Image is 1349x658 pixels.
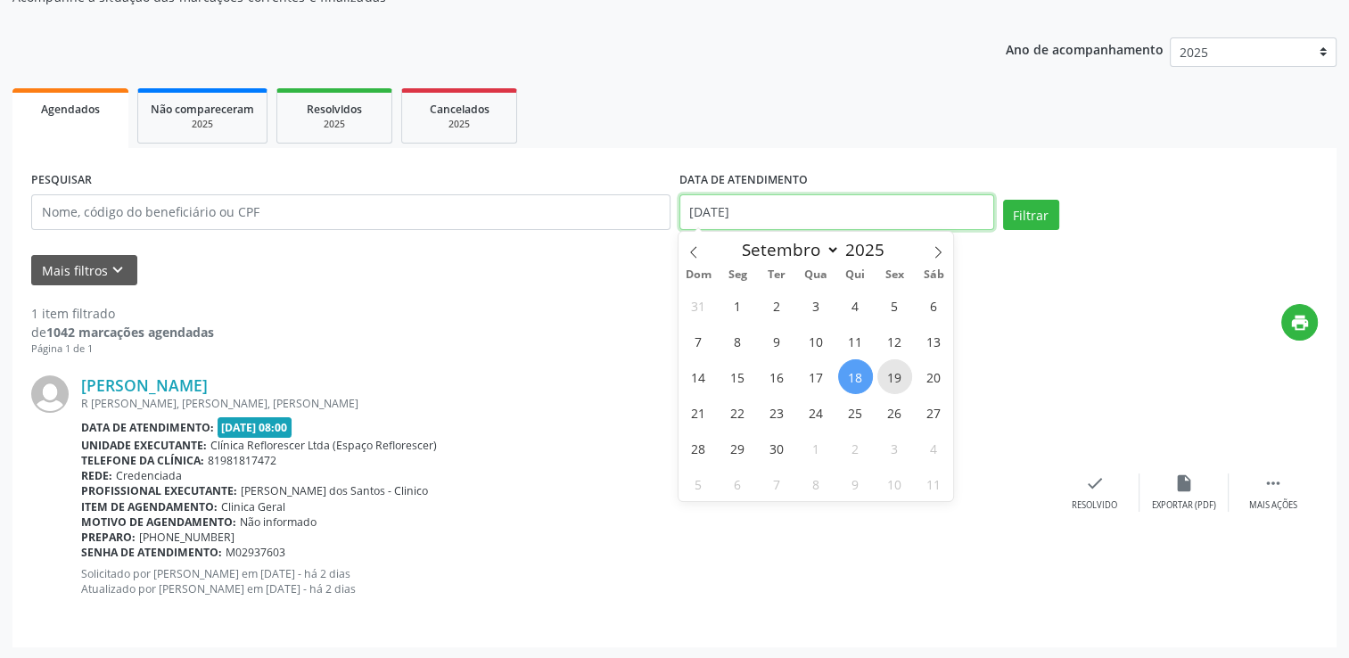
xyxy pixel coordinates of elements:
span: Clínica Reflorescer Ltda (Espaço Reflorescer) [210,438,437,453]
div: Exportar (PDF) [1152,499,1216,512]
b: Unidade executante: [81,438,207,453]
b: Profissional executante: [81,483,237,498]
button: Mais filtroskeyboard_arrow_down [31,255,137,286]
span: Setembro 29, 2025 [720,431,755,465]
i: print [1290,313,1310,333]
span: Outubro 3, 2025 [877,431,912,465]
span: Setembro 7, 2025 [681,324,716,358]
span: Qua [796,269,835,281]
span: Ter [757,269,796,281]
span: Setembro 30, 2025 [760,431,794,465]
b: Data de atendimento: [81,420,214,435]
span: Setembro 11, 2025 [838,324,873,358]
span: Outubro 9, 2025 [838,466,873,501]
span: Agendados [41,102,100,117]
span: Setembro 21, 2025 [681,395,716,430]
div: 1 item filtrado [31,304,214,323]
div: 2025 [151,118,254,131]
span: Setembro 3, 2025 [799,288,834,323]
a: [PERSON_NAME] [81,375,208,395]
b: Telefone da clínica: [81,453,204,468]
span: Setembro 1, 2025 [720,288,755,323]
div: 2025 [415,118,504,131]
span: Resolvidos [307,102,362,117]
select: Month [734,237,841,262]
span: Outubro 6, 2025 [720,466,755,501]
div: R [PERSON_NAME], [PERSON_NAME], [PERSON_NAME] [81,396,1050,411]
span: Outubro 8, 2025 [799,466,834,501]
span: Outubro 5, 2025 [681,466,716,501]
span: Setembro 24, 2025 [799,395,834,430]
div: Mais ações [1249,499,1297,512]
span: Sáb [914,269,953,281]
span: Setembro 14, 2025 [681,359,716,394]
input: Selecione um intervalo [679,194,994,230]
span: Seg [718,269,757,281]
span: Setembro 23, 2025 [760,395,794,430]
span: Clinica Geral [221,499,285,514]
span: Dom [679,269,718,281]
span: Outubro 1, 2025 [799,431,834,465]
span: 81981817472 [208,453,276,468]
span: Setembro 16, 2025 [760,359,794,394]
span: Setembro 27, 2025 [917,395,951,430]
span: Setembro 26, 2025 [877,395,912,430]
span: Setembro 10, 2025 [799,324,834,358]
i:  [1263,473,1283,493]
div: Página 1 de 1 [31,341,214,357]
span: Setembro 28, 2025 [681,431,716,465]
div: Resolvido [1072,499,1117,512]
span: [DATE] 08:00 [218,417,292,438]
span: Setembro 8, 2025 [720,324,755,358]
b: Motivo de agendamento: [81,514,236,530]
span: M02937603 [226,545,285,560]
span: Não compareceram [151,102,254,117]
strong: 1042 marcações agendadas [46,324,214,341]
i: keyboard_arrow_down [108,260,127,280]
b: Senha de atendimento: [81,545,222,560]
span: Outubro 11, 2025 [917,466,951,501]
div: 2025 [290,118,379,131]
span: Setembro 13, 2025 [917,324,951,358]
span: Setembro 5, 2025 [877,288,912,323]
span: Cancelados [430,102,489,117]
span: Setembro 12, 2025 [877,324,912,358]
span: Credenciada [116,468,182,483]
img: img [31,375,69,413]
span: Setembro 19, 2025 [877,359,912,394]
span: Setembro 6, 2025 [917,288,951,323]
span: Setembro 4, 2025 [838,288,873,323]
b: Item de agendamento: [81,499,218,514]
span: [PERSON_NAME] dos Santos - Clinico [241,483,428,498]
span: Setembro 20, 2025 [917,359,951,394]
label: DATA DE ATENDIMENTO [679,167,808,194]
p: Ano de acompanhamento [1006,37,1164,60]
span: Setembro 25, 2025 [838,395,873,430]
span: Setembro 15, 2025 [720,359,755,394]
span: Não informado [240,514,317,530]
i: insert_drive_file [1174,473,1194,493]
span: [PHONE_NUMBER] [139,530,234,545]
button: print [1281,304,1318,341]
p: Solicitado por [PERSON_NAME] em [DATE] - há 2 dias Atualizado por [PERSON_NAME] em [DATE] - há 2 ... [81,566,1050,596]
span: Setembro 22, 2025 [720,395,755,430]
div: de [31,323,214,341]
span: Outubro 4, 2025 [917,431,951,465]
input: Nome, código do beneficiário ou CPF [31,194,670,230]
span: Setembro 2, 2025 [760,288,794,323]
b: Preparo: [81,530,136,545]
button: Filtrar [1003,200,1059,230]
span: Agosto 31, 2025 [681,288,716,323]
span: Setembro 9, 2025 [760,324,794,358]
span: Sex [875,269,914,281]
i: check [1085,473,1105,493]
span: Outubro 10, 2025 [877,466,912,501]
span: Outubro 2, 2025 [838,431,873,465]
span: Setembro 18, 2025 [838,359,873,394]
span: Qui [835,269,875,281]
label: PESQUISAR [31,167,92,194]
b: Rede: [81,468,112,483]
input: Year [840,238,899,261]
span: Outubro 7, 2025 [760,466,794,501]
span: Setembro 17, 2025 [799,359,834,394]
